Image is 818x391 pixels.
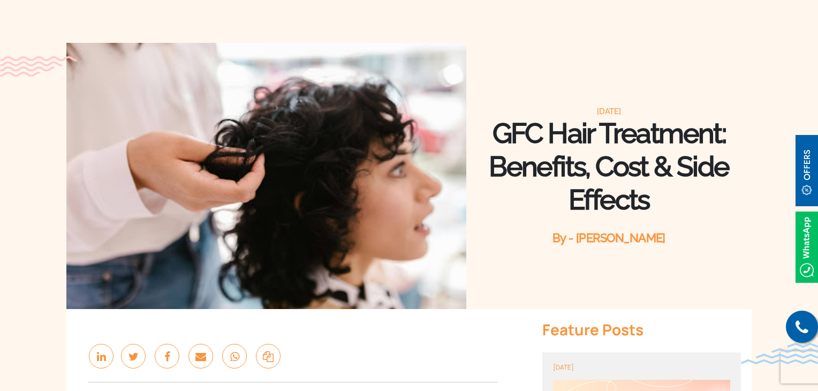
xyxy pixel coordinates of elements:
[466,230,752,246] div: By - [PERSON_NAME]
[741,343,818,364] img: bluewave
[542,320,741,339] div: Feature Posts
[553,363,730,372] div: [DATE]
[466,117,752,216] h1: GFC Hair Treatment: Benefits, Cost & Side Effects
[796,212,818,283] img: Whatsappicon
[466,106,752,117] div: [DATE]
[796,135,818,206] img: offerBt
[796,240,818,252] a: Whatsappicon
[66,43,466,309] img: poster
